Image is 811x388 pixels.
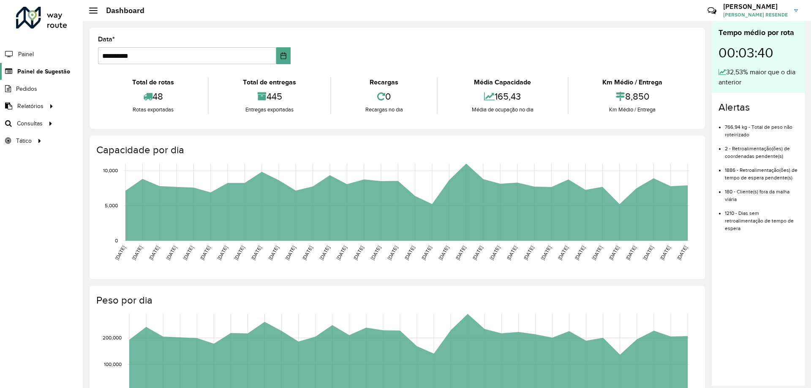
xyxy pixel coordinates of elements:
[676,245,688,261] text: [DATE]
[131,245,143,261] text: [DATE]
[16,136,32,145] span: Tático
[725,160,798,182] li: 1886 - Retroalimentação(ões) de tempo de espera pendente(s)
[506,245,518,261] text: [DATE]
[454,245,467,261] text: [DATE]
[211,106,328,114] div: Entregas exportadas
[100,87,206,106] div: 48
[725,117,798,138] li: 766,94 kg - Total de peso não roteirizado
[100,106,206,114] div: Rotas exportadas
[718,67,798,87] div: 32,53% maior que o dia anterior
[17,67,70,76] span: Painel de Sugestão
[333,77,435,87] div: Recargas
[103,335,122,340] text: 200,000
[557,245,569,261] text: [DATE]
[489,245,501,261] text: [DATE]
[211,87,328,106] div: 445
[148,245,160,261] text: [DATE]
[718,38,798,67] div: 00:03:40
[571,87,694,106] div: 8,850
[250,245,262,261] text: [DATE]
[233,245,245,261] text: [DATE]
[165,245,177,261] text: [DATE]
[17,119,43,128] span: Consultas
[718,101,798,114] h4: Alertas
[540,245,552,261] text: [DATE]
[403,245,416,261] text: [DATE]
[96,294,697,307] h4: Peso por dia
[104,361,122,367] text: 100,000
[571,106,694,114] div: Km Médio / Entrega
[17,102,44,111] span: Relatórios
[723,3,788,11] h3: [PERSON_NAME]
[98,6,144,15] h2: Dashboard
[386,245,399,261] text: [DATE]
[16,84,37,93] span: Pedidos
[659,245,671,261] text: [DATE]
[608,245,620,261] text: [DATE]
[523,245,535,261] text: [DATE]
[574,245,586,261] text: [DATE]
[440,106,565,114] div: Média de ocupação no dia
[471,245,484,261] text: [DATE]
[211,77,328,87] div: Total de entregas
[571,77,694,87] div: Km Médio / Entrega
[369,245,381,261] text: [DATE]
[103,168,118,173] text: 10,000
[725,182,798,203] li: 180 - Cliente(s) fora da malha viária
[591,245,603,261] text: [DATE]
[100,77,206,87] div: Total de rotas
[420,245,433,261] text: [DATE]
[115,238,118,243] text: 0
[114,245,126,261] text: [DATE]
[703,2,721,20] a: Contato Rápido
[216,245,228,261] text: [DATE]
[267,245,279,261] text: [DATE]
[96,144,697,156] h4: Capacidade por dia
[642,245,654,261] text: [DATE]
[725,138,798,160] li: 2 - Retroalimentação(ões) de coordenadas pendente(s)
[276,47,291,64] button: Choose Date
[335,245,348,261] text: [DATE]
[352,245,365,261] text: [DATE]
[625,245,637,261] text: [DATE]
[301,245,313,261] text: [DATE]
[98,34,115,44] label: Data
[182,245,194,261] text: [DATE]
[725,203,798,232] li: 1210 - Dias sem retroalimentação de tempo de espera
[333,106,435,114] div: Recargas no dia
[333,87,435,106] div: 0
[199,245,211,261] text: [DATE]
[318,245,330,261] text: [DATE]
[18,50,34,59] span: Painel
[718,27,798,38] div: Tempo médio por rota
[440,87,565,106] div: 165,43
[105,203,118,208] text: 5,000
[438,245,450,261] text: [DATE]
[723,11,788,19] span: [PERSON_NAME] RESENDE
[440,77,565,87] div: Média Capacidade
[284,245,297,261] text: [DATE]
